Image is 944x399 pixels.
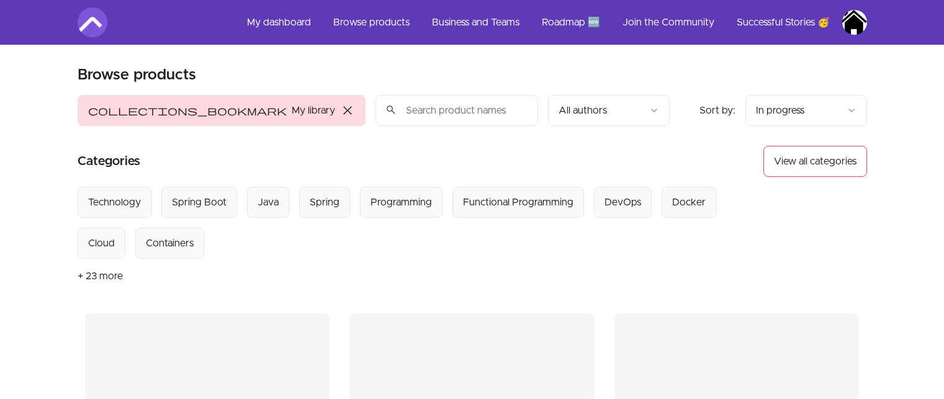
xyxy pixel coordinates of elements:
[88,236,115,251] div: Cloud
[613,7,724,37] a: Join the Community
[88,195,141,210] div: Technology
[146,236,194,251] div: Containers
[385,101,397,119] span: search
[78,146,140,177] h2: Categories
[88,103,287,118] span: collections_bookmark
[463,195,573,210] div: Functional Programming
[323,7,420,37] a: Browse products
[258,195,279,210] div: Java
[605,195,641,210] div: DevOps
[699,105,735,115] span: Sort by:
[237,7,321,37] a: My dashboard
[78,95,366,126] button: Filter by My library
[422,7,529,37] a: Business and Teams
[371,195,432,210] div: Programming
[237,7,867,37] nav: Main
[548,95,670,126] button: Filter by author
[78,259,123,294] button: + 23 more
[532,7,610,37] a: Roadmap 🆕
[727,7,840,37] a: Successful Stories 🥳
[172,195,227,210] div: Spring Boot
[763,146,867,177] button: View all categories
[842,10,867,35] img: Profile image for Muhammad Faisal Imran Khan
[375,95,538,126] input: Search product names
[672,195,706,210] div: Docker
[310,195,339,210] div: Spring
[340,103,355,118] span: close
[78,7,107,37] img: Amigoscode logo
[745,95,867,126] button: Product sort options
[78,65,196,85] h2: Browse products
